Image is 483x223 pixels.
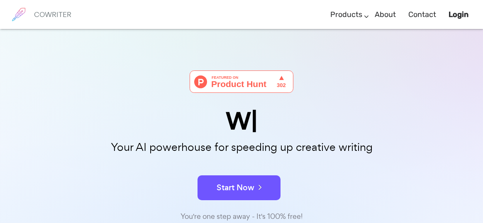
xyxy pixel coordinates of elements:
[34,109,449,133] div: W
[34,211,449,223] div: You're one step away - It's 100% free!
[198,175,281,200] button: Start Now
[449,2,468,27] a: Login
[449,10,468,19] b: Login
[330,2,362,27] a: Products
[34,11,71,18] h6: COWRITER
[8,4,29,25] img: brand logo
[190,70,293,93] img: Cowriter - Your AI buddy for speeding up creative writing | Product Hunt
[408,2,436,27] a: Contact
[375,2,396,27] a: About
[34,138,449,156] p: Your AI powerhouse for speeding up creative writing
